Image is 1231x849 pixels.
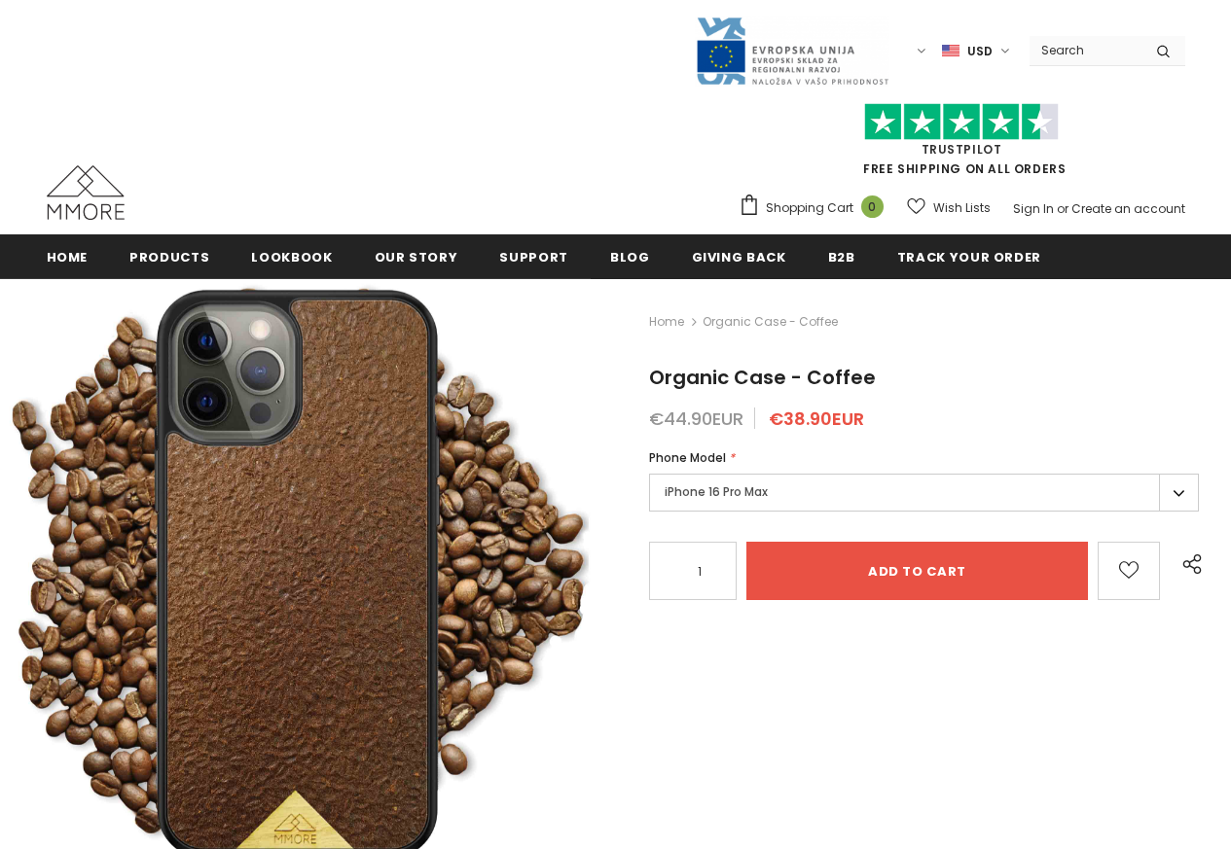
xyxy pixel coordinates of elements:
a: Giving back [692,234,786,278]
a: Sign In [1013,200,1054,217]
a: Home [47,234,89,278]
a: Products [129,234,209,278]
span: Wish Lists [933,198,991,218]
span: Products [129,248,209,266]
span: USD [967,42,993,61]
img: MMORE Cases [47,165,125,220]
span: €38.90EUR [769,407,864,431]
span: Lookbook [251,248,332,266]
span: Shopping Cart [766,198,853,218]
img: Trust Pilot Stars [864,103,1059,141]
input: Search Site [1030,36,1141,64]
span: Home [47,248,89,266]
a: Our Story [375,234,458,278]
span: Our Story [375,248,458,266]
span: Phone Model [649,449,726,466]
a: B2B [828,234,855,278]
span: Giving back [692,248,786,266]
a: Shopping Cart 0 [739,194,893,223]
a: Blog [610,234,650,278]
a: Javni Razpis [695,42,889,58]
label: iPhone 16 Pro Max [649,474,1199,512]
span: Organic Case - Coffee [703,310,838,334]
span: 0 [861,195,884,218]
span: B2B [828,248,855,266]
span: Track your order [897,248,1041,266]
span: Organic Case - Coffee [649,364,876,391]
span: €44.90EUR [649,407,743,431]
span: or [1057,200,1068,217]
img: Javni Razpis [695,16,889,87]
span: support [499,248,568,266]
span: Blog [610,248,650,266]
a: Home [649,310,684,334]
a: Lookbook [251,234,332,278]
img: USD [942,43,959,59]
a: Wish Lists [907,191,991,225]
a: Track your order [897,234,1041,278]
span: FREE SHIPPING ON ALL ORDERS [739,112,1185,177]
a: Create an account [1071,200,1185,217]
input: Add to cart [746,542,1088,600]
a: Trustpilot [922,141,1002,158]
a: support [499,234,568,278]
